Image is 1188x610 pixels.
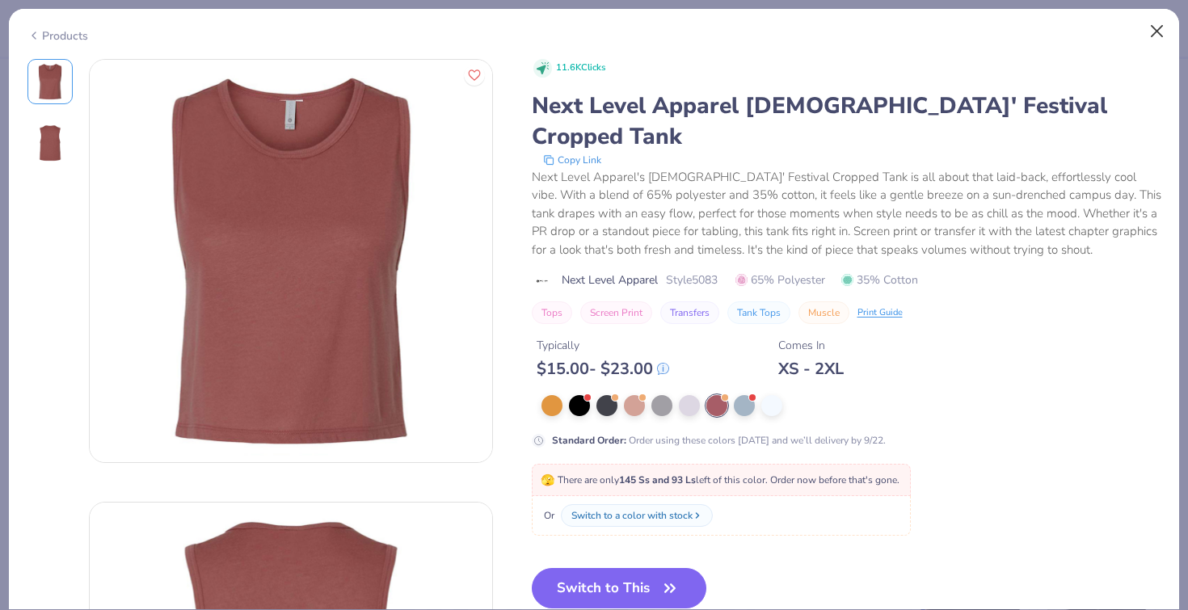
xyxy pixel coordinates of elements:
div: Switch to a color with stock [571,508,693,523]
div: Order using these colors [DATE] and we’ll delivery by 9/22. [552,433,886,448]
button: Muscle [798,301,849,324]
button: Screen Print [580,301,652,324]
div: Next Level Apparel [DEMOGRAPHIC_DATA]' Festival Cropped Tank [532,90,1161,152]
button: copy to clipboard [538,152,606,168]
div: Products [27,27,88,44]
img: Back [31,124,70,162]
div: Comes In [778,337,844,354]
span: There are only left of this color. Order now before that's gone. [541,473,899,486]
div: XS - 2XL [778,359,844,379]
button: Switch to This [532,568,707,608]
img: Front [90,60,492,462]
strong: Standard Order : [552,434,626,447]
div: Next Level Apparel's [DEMOGRAPHIC_DATA]' Festival Cropped Tank is all about that laid-back, effor... [532,168,1161,259]
span: 65% Polyester [735,271,825,288]
div: $ 15.00 - $ 23.00 [537,359,669,379]
div: Print Guide [857,306,903,320]
span: 11.6K Clicks [556,61,605,75]
button: Close [1142,16,1173,47]
button: Switch to a color with stock [561,504,713,527]
span: Style 5083 [666,271,718,288]
button: Tank Tops [727,301,790,324]
button: Transfers [660,301,719,324]
img: Front [31,62,70,101]
button: Tops [532,301,572,324]
span: Next Level Apparel [562,271,658,288]
span: 🫣 [541,473,554,488]
div: Typically [537,337,669,354]
strong: 145 Ss and 93 Ls [619,473,696,486]
span: 35% Cotton [841,271,918,288]
img: brand logo [532,275,554,288]
button: Like [464,65,485,86]
span: Or [541,508,554,523]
